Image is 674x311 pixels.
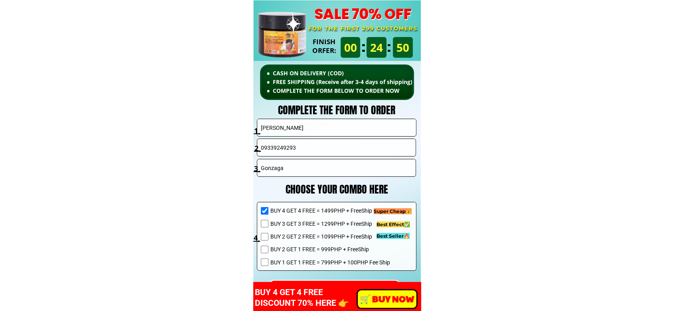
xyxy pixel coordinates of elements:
[270,245,390,254] span: BUY 2 GET 1 FREE = 999PHP + FreeShip
[267,78,443,86] li: FREE SHIPPING (Receive after 3-4 days of shipping)
[270,219,390,228] span: BUY 3 GET 3 FREE = 1299PHP + FreeShip
[269,281,400,299] p: FINISH YOUR ORDER
[270,206,390,215] span: BUY 4 GET 4 FREE = 1499PHP + FreeShip
[358,290,416,308] p: ️🛒 BUY NOW
[374,208,412,214] span: Super Cheap💰
[307,24,419,33] h3: FOR THE FIRST 299 CUSTOMERS
[266,181,408,198] h3: CHOOSE YOUR COMBO HERE
[254,232,262,244] h3: 4
[380,35,398,59] h3: :
[376,221,410,227] span: Best Effect✅
[259,139,414,156] input: Phone Number* (+63/09)
[355,35,372,59] h3: :
[376,233,410,239] span: Best Seller🔥
[267,69,443,78] li: CASH ON DELIVERY (COD)
[253,102,420,119] h3: COMPLETE THE FORM TO ORDER
[254,163,262,174] h3: 3
[267,86,443,95] li: COMPLETE THE FORM BELOW TO ORDER NOW
[255,287,376,309] h3: BUY 4 GET 4 FREE DISCOUNT 70% HERE 👉
[270,258,390,267] span: BUY 1 GET 1 FREE = 799PHP + 100PHP Fee Ship
[307,4,419,24] h3: sale 70% off
[259,119,414,136] input: Your Name*
[254,125,262,137] h3: 1
[270,232,390,241] span: BUY 2 GET 2 FREE = 1099PHP + FreeShip
[259,159,414,176] input: Full Address* ( Province - City - Barangay )
[254,143,263,154] h3: 2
